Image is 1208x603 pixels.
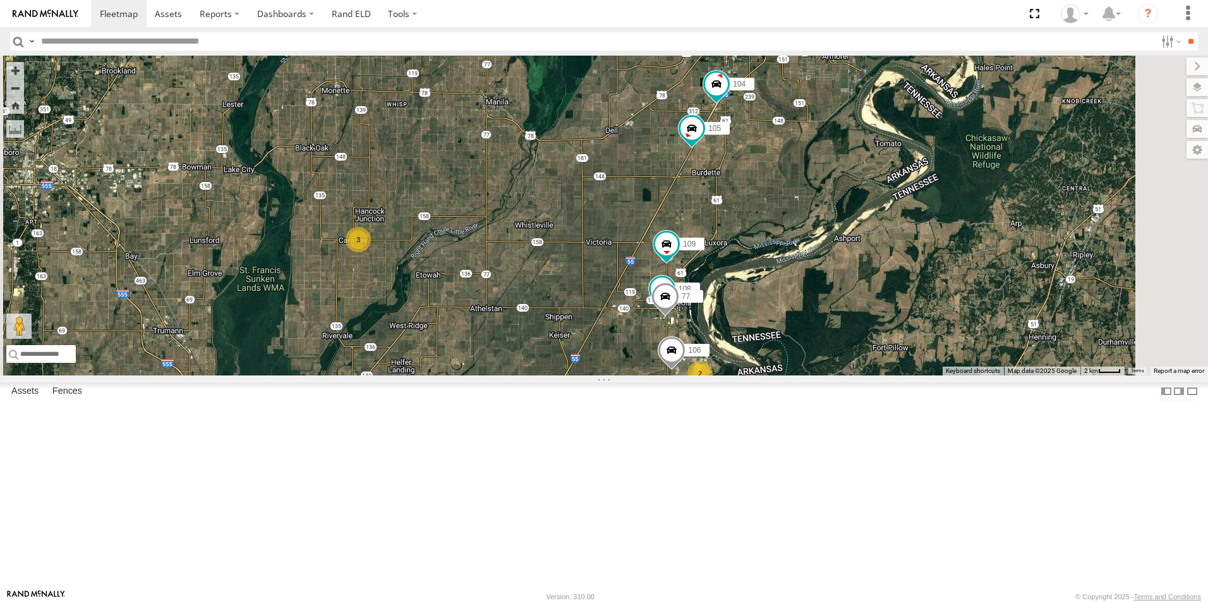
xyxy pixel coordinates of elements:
a: Visit our Website [7,590,65,603]
button: Zoom Home [6,97,24,114]
div: © Copyright 2025 - [1075,593,1201,600]
button: Drag Pegman onto the map to open Street View [6,314,32,339]
span: 105 [708,125,721,133]
a: Terms and Conditions [1134,593,1201,600]
label: Hide Summary Table [1186,382,1199,401]
i: ? [1138,4,1158,24]
label: Dock Summary Table to the Left [1160,382,1173,401]
span: 108 [679,284,691,293]
label: Map Settings [1187,141,1208,159]
span: 77 [682,293,690,301]
button: Map Scale: 2 km per 32 pixels [1080,367,1125,375]
button: Zoom out [6,79,24,97]
span: 106 [688,346,701,355]
a: Report a map error [1154,367,1204,374]
a: Terms (opens in new tab) [1131,368,1144,374]
img: rand-logo.svg [13,9,78,18]
div: 3 [346,227,371,252]
span: Map data ©2025 Google [1008,367,1077,374]
div: 2 [687,361,713,386]
button: Zoom in [6,62,24,79]
label: Measure [6,120,24,138]
label: Search Filter Options [1156,32,1183,51]
div: Version: 310.00 [547,593,595,600]
span: 109 [683,240,696,248]
label: Dock Summary Table to the Right [1173,382,1185,401]
div: Craig King [1056,4,1093,23]
label: Fences [46,382,88,400]
span: 104 [733,80,746,89]
label: Assets [5,382,45,400]
span: 2 km [1084,367,1098,374]
button: Keyboard shortcuts [946,367,1000,375]
label: Search Query [27,32,37,51]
